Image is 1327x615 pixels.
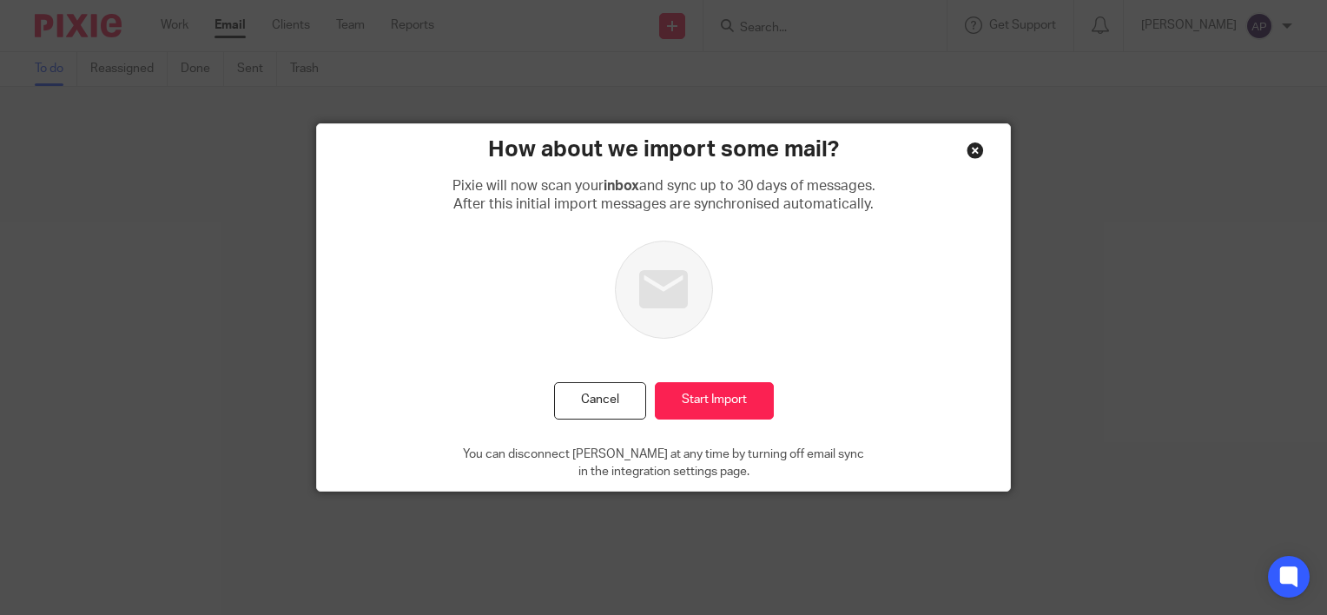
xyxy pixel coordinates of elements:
[554,382,646,420] button: Cancel
[488,135,839,164] h2: How about we import some mail?
[463,446,864,481] p: You can disconnect [PERSON_NAME] at any time by turning off email sync in the integration setting...
[655,382,774,420] input: Start Import
[604,179,639,193] b: inbox
[452,177,875,215] p: Pixie will now scan your and sync up to 30 days of messages. After this initial import messages a...
[967,142,984,159] div: Close this dialog window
